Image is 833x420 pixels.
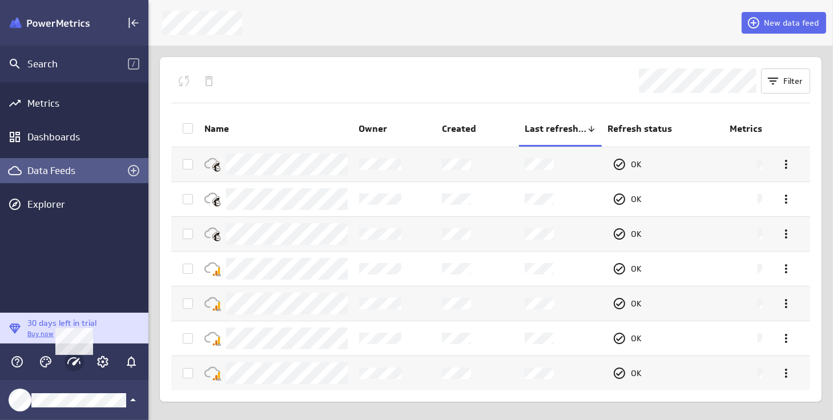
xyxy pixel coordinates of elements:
div: More actions [776,155,796,174]
div: Data Feeds [27,164,121,177]
img: image4183868744798145679.png [212,163,221,172]
img: image8173474340458021267.png [212,337,221,346]
span: Filter [783,76,803,86]
p: OK [631,368,642,378]
p: OK [631,333,642,344]
div: Collapse [124,13,143,33]
img: image8173474340458021267.png [212,371,221,381]
img: Klipfolio PowerMetrics Banner [10,18,90,29]
div: Queue the selected feeds for refresh [174,71,194,91]
p: 30 days left in trial [27,317,96,329]
div: More actions [776,259,796,278]
img: image8173474340458021267.png [212,302,221,311]
div: Search [27,58,128,70]
div: More actions [776,224,796,244]
div: Explorer [27,198,146,211]
p: OK [631,264,642,274]
p: OK [631,229,642,239]
span: Owner [359,123,430,135]
div: Metrics [27,97,121,110]
svg: Account and settings [96,355,110,369]
img: image8173474340458021267.png [212,267,221,276]
span: / [128,58,139,70]
div: Notifications [122,352,141,371]
button: Filter [761,68,810,94]
div: More actions [776,329,796,348]
div: Create a data feed [124,161,143,180]
span: Created [442,123,513,135]
p: OK [631,298,642,309]
svg: Themes [39,355,53,369]
div: Delete [199,71,219,91]
span: New data feed [764,18,819,28]
div: Themes [36,352,55,371]
div: Reverse sort direction [587,124,596,134]
div: More actions [776,189,796,209]
div: Help & PowerMetrics Assistant [7,352,27,371]
div: More actions [776,364,796,383]
span: Last refreshed [525,123,587,135]
p: OK [631,159,642,169]
span: Refresh status [607,123,672,135]
p: OK [631,194,642,204]
button: New data feed [742,12,826,34]
span: Metrics [730,123,762,135]
div: More actions [776,294,796,313]
div: Account and settings [93,352,112,371]
p: Buy now [27,329,96,339]
img: image4183868744798145679.png [212,232,221,241]
img: image4183868744798145679.png [212,197,221,207]
span: Name [204,123,348,135]
div: Dashboards [27,131,121,143]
